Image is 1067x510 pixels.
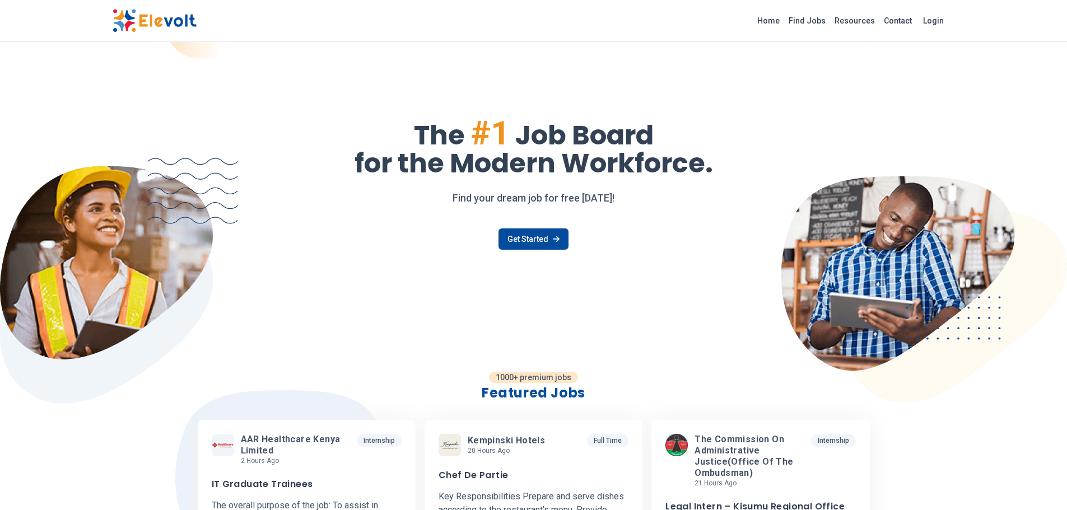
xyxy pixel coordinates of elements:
[811,434,856,447] p: Internship
[212,479,313,490] h3: IT Graduate Trainees
[241,434,348,456] span: AAR Healthcare Kenya Limited
[498,228,569,250] a: Get Started
[470,113,510,153] span: #1
[439,434,461,456] img: Kempinski Hotels
[916,10,950,32] a: Login
[665,434,688,456] img: The Commission on Administrative Justice(Office of the Ombudsman)
[113,116,955,177] h1: The Job Board for the Modern Workforce.
[830,12,879,30] a: Resources
[587,434,628,447] p: Full Time
[695,434,802,479] span: The Commission on Administrative Justice(Office of the Ombudsman)
[113,190,955,206] p: Find your dream job for free [DATE]!
[753,12,784,30] a: Home
[439,470,509,481] h3: Chef De Partie
[784,12,830,30] a: Find Jobs
[241,456,352,465] p: 2 hours ago
[113,9,197,32] img: Elevolt
[879,12,916,30] a: Contact
[468,446,549,455] p: 20 hours ago
[212,442,234,448] img: AAR Healthcare Kenya Limited
[468,435,545,446] span: Kempinski Hotels
[695,479,806,488] p: 21 hours ago
[357,434,402,447] p: Internship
